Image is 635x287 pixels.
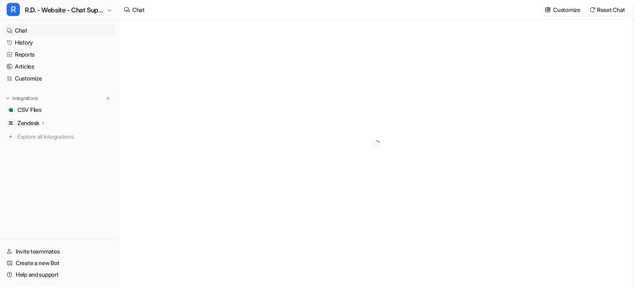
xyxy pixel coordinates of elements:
[8,107,13,112] img: CSV Files
[3,94,41,102] button: Integrations
[3,61,115,72] a: Articles
[3,49,115,60] a: Reports
[25,4,105,16] span: R.D. - Website - Chat Support
[3,104,115,116] a: CSV FilesCSV Files
[17,119,39,127] p: Zendesk
[3,37,115,48] a: History
[5,95,11,101] img: expand menu
[7,3,20,16] span: R
[587,4,628,16] button: Reset Chat
[3,25,115,36] a: Chat
[12,95,38,102] p: Integrations
[590,7,595,13] img: reset
[545,7,551,13] img: customize
[3,257,115,269] a: Create a new Bot
[7,133,15,141] img: explore all integrations
[3,73,115,84] a: Customize
[3,131,115,142] a: Explore all integrations
[17,130,112,143] span: Explore all integrations
[17,106,41,114] span: CSV Files
[3,246,115,257] a: Invite teammates
[105,95,111,101] img: menu_add.svg
[553,5,580,14] p: Customize
[542,4,583,16] button: Customize
[8,121,13,126] img: Zendesk
[3,269,115,280] a: Help and support
[132,5,145,14] div: Chat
